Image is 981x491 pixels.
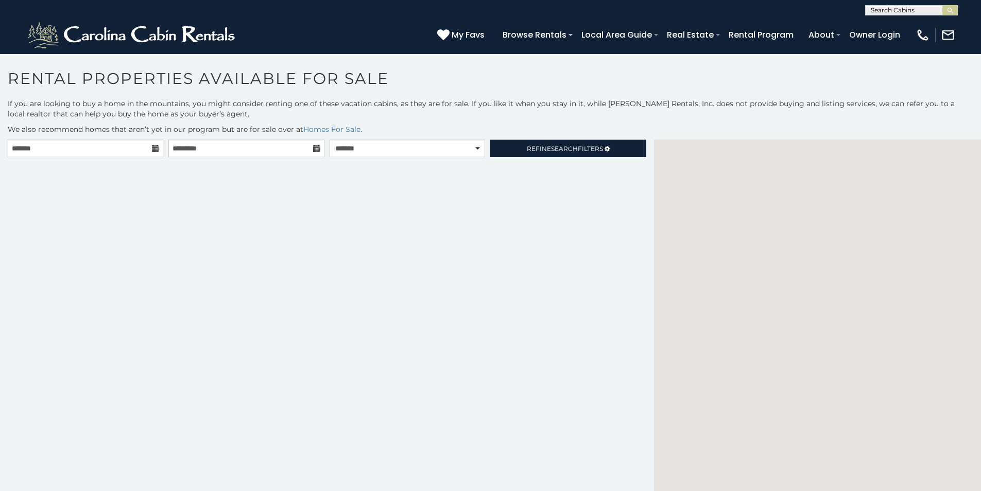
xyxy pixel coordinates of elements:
[437,28,487,42] a: My Favs
[303,125,360,134] a: Homes For Sale
[724,26,799,44] a: Rental Program
[26,20,239,50] img: White-1-2.png
[576,26,657,44] a: Local Area Guide
[497,26,572,44] a: Browse Rentals
[452,28,485,41] span: My Favs
[844,26,905,44] a: Owner Login
[527,145,603,153] span: Refine Filters
[803,26,839,44] a: About
[490,140,646,157] a: RefineSearchFilters
[941,28,955,42] img: mail-regular-white.png
[916,28,930,42] img: phone-regular-white.png
[551,145,578,153] span: Search
[662,26,719,44] a: Real Estate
